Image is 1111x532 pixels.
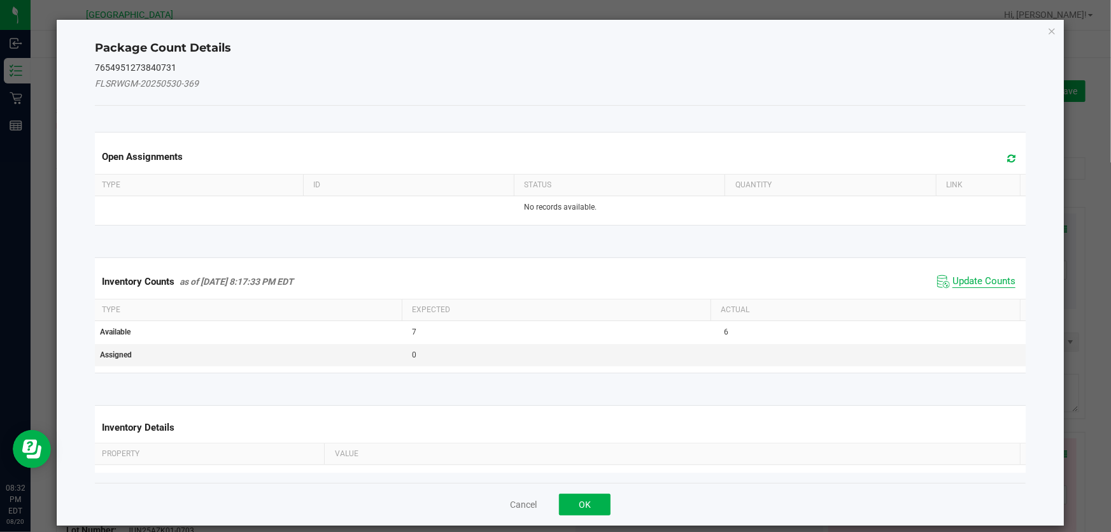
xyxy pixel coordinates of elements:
span: 0 [412,350,416,359]
td: No records available. [92,196,1028,219]
span: Assigned [100,350,132,359]
span: Type [102,180,120,189]
span: as of [DATE] 8:17:33 PM EDT [180,277,294,287]
iframe: Resource center [13,430,51,468]
span: 6 [724,327,728,336]
span: Status [525,180,552,189]
span: Quantity [735,180,772,189]
span: Type [102,305,120,314]
h4: Package Count Details [95,40,1026,57]
span: Link [946,180,963,189]
button: Cancel [510,498,537,511]
h5: 7654951273840731 [95,63,1026,73]
button: Close [1047,23,1056,38]
span: ID [314,180,321,189]
span: FT - CRUMBLE - 1G - PBS - HYB [334,471,438,480]
span: Open Assignments [102,151,183,162]
span: Actual [721,305,750,314]
span: Property [102,449,139,458]
span: Expected [412,305,450,314]
button: OK [559,494,611,515]
span: Inventory Counts [102,276,174,287]
span: 7 [412,327,416,336]
span: Update Counts [952,275,1015,288]
h5: FLSRWGM-20250530-369 [95,79,1026,89]
span: Inventory Details [102,422,174,433]
span: Name [106,471,125,480]
span: Value [335,449,358,458]
span: Available [100,327,131,336]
